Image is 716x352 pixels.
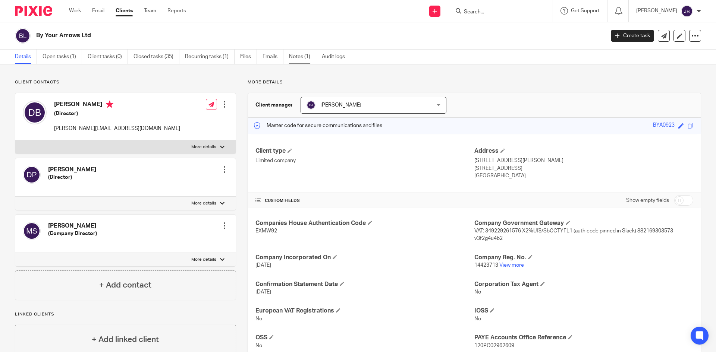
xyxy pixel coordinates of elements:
h4: Company Incorporated On [255,254,474,261]
h4: European VAT Registrations [255,307,474,315]
img: svg%3E [15,28,31,44]
a: Open tasks (1) [43,50,82,64]
p: More details [248,79,701,85]
h4: + Add contact [99,279,151,291]
p: More details [191,257,216,263]
p: [PERSON_NAME] [636,7,677,15]
h2: By Your Arrows Ltd [36,32,487,39]
a: Client tasks (0) [88,50,128,64]
img: svg%3E [23,166,41,184]
p: Limited company [255,157,474,164]
span: [PERSON_NAME] [320,102,361,108]
h4: Address [474,147,693,155]
span: 14423713 [474,263,498,268]
span: 120PC02962609 [474,343,514,348]
p: More details [191,200,216,206]
input: Search [463,9,530,16]
p: Linked clients [15,311,236,317]
i: Primary [106,101,113,108]
a: Create task [611,30,654,42]
h4: Companies House Authentication Code [255,219,474,227]
h4: Company Reg. No. [474,254,693,261]
label: Show empty fields [626,197,669,204]
h4: Corporation Tax Agent [474,280,693,288]
h3: Client manager [255,101,293,109]
p: Client contacts [15,79,236,85]
p: [STREET_ADDRESS] [474,165,693,172]
h4: + Add linked client [92,334,159,345]
a: Details [15,50,37,64]
span: No [255,343,262,348]
h4: IOSS [474,307,693,315]
h5: (Director) [54,110,180,117]
h4: PAYE Accounts Office Reference [474,334,693,342]
p: [PERSON_NAME][EMAIL_ADDRESS][DOMAIN_NAME] [54,125,180,132]
h5: (Company Director) [48,230,97,237]
span: Get Support [571,8,600,13]
h4: [PERSON_NAME] [48,222,97,230]
img: svg%3E [23,222,41,240]
a: Closed tasks (35) [134,50,179,64]
span: No [255,316,262,321]
h4: Company Government Gateway [474,219,693,227]
a: Files [240,50,257,64]
a: Work [69,7,81,15]
span: EXMW92 [255,228,277,234]
p: More details [191,144,216,150]
a: Audit logs [322,50,351,64]
span: VAT: 349229261576 X2%Uf$/SbCCTYFL1 (auth code pinned in Slack) 882169303573 v3f2g4u4b2 [474,228,673,241]
h4: [PERSON_NAME] [48,166,96,174]
a: Email [92,7,104,15]
img: svg%3E [681,5,693,17]
a: View more [499,263,524,268]
p: [STREET_ADDRESS][PERSON_NAME] [474,157,693,164]
a: Emails [263,50,283,64]
a: Notes (1) [289,50,316,64]
h5: (Director) [48,174,96,181]
h4: Client type [255,147,474,155]
p: Master code for secure communications and files [254,122,382,129]
img: svg%3E [23,101,47,124]
h4: [PERSON_NAME] [54,101,180,110]
span: No [474,316,481,321]
span: No [474,289,481,295]
h4: OSS [255,334,474,342]
img: Pixie [15,6,52,16]
p: [GEOGRAPHIC_DATA] [474,172,693,180]
a: Recurring tasks (1) [185,50,235,64]
img: svg%3E [307,101,315,110]
a: Reports [167,7,186,15]
a: Clients [116,7,133,15]
span: [DATE] [255,289,271,295]
a: Team [144,7,156,15]
h4: Confirmation Statement Date [255,280,474,288]
div: BYA0923 [653,121,675,130]
span: [DATE] [255,263,271,268]
h4: CUSTOM FIELDS [255,198,474,204]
